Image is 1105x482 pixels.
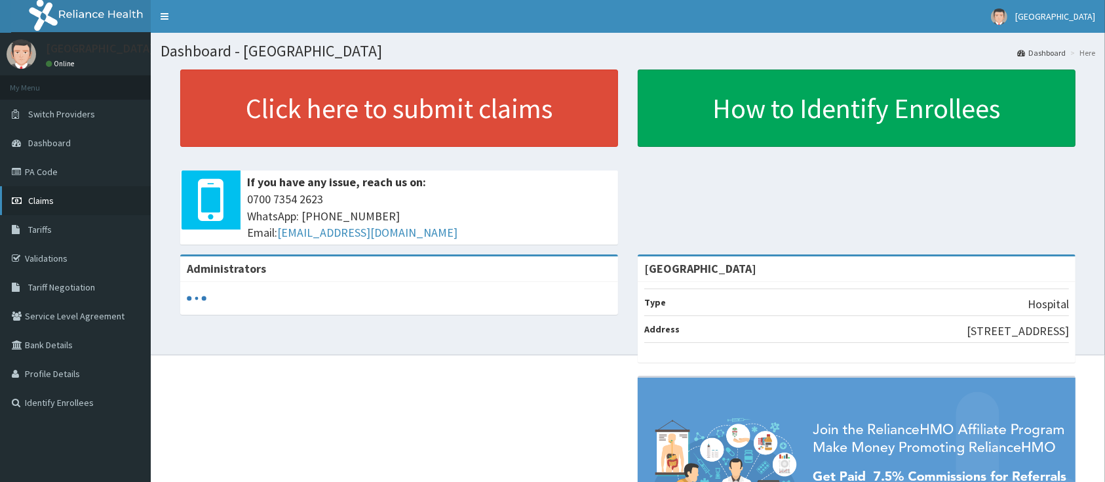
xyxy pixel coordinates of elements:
img: User Image [991,9,1007,25]
b: If you have any issue, reach us on: [247,174,426,190]
span: Switch Providers [28,108,95,120]
h1: Dashboard - [GEOGRAPHIC_DATA] [161,43,1095,60]
a: Dashboard [1017,47,1066,58]
span: 0700 7354 2623 WhatsApp: [PHONE_NUMBER] Email: [247,191,611,241]
b: Address [644,323,680,335]
li: Here [1067,47,1095,58]
span: Tariff Negotiation [28,281,95,293]
p: [GEOGRAPHIC_DATA] [46,43,154,54]
p: [STREET_ADDRESS] [967,323,1069,340]
b: Administrators [187,261,266,276]
span: Dashboard [28,137,71,149]
a: How to Identify Enrollees [638,70,1076,147]
p: Hospital [1028,296,1069,313]
b: Type [644,296,666,308]
img: User Image [7,39,36,69]
strong: [GEOGRAPHIC_DATA] [644,261,756,276]
span: Claims [28,195,54,207]
a: Click here to submit claims [180,70,618,147]
svg: audio-loading [187,289,206,308]
a: Online [46,59,77,68]
a: [EMAIL_ADDRESS][DOMAIN_NAME] [277,225,457,240]
span: Tariffs [28,224,52,235]
span: [GEOGRAPHIC_DATA] [1015,10,1095,22]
